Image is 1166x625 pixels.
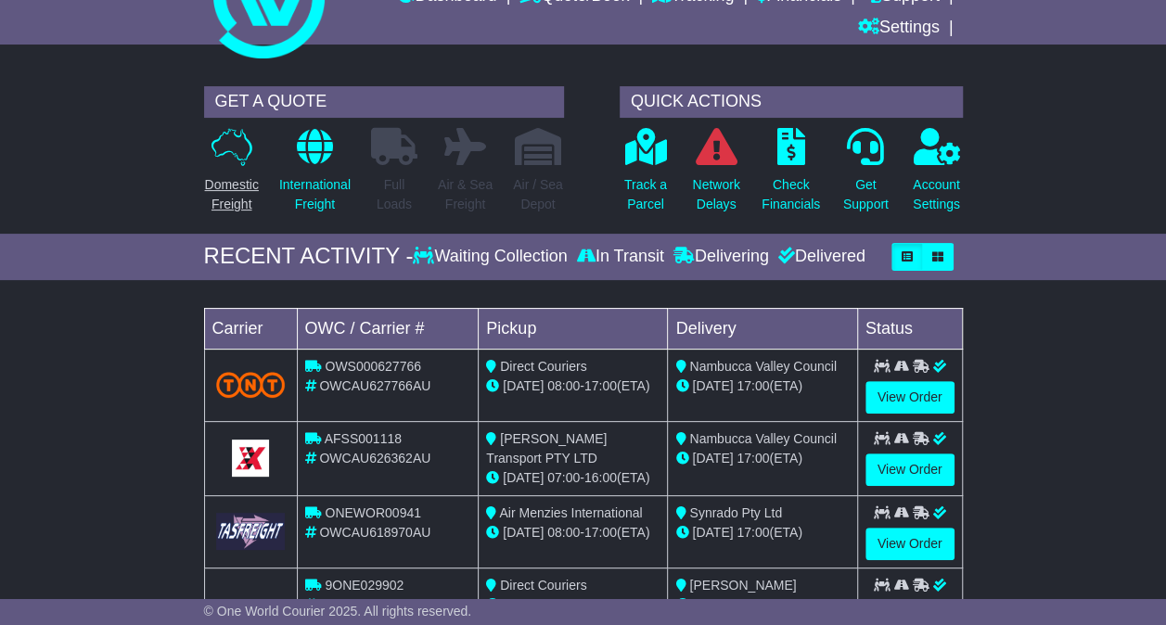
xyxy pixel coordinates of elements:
span: 07:00 [547,470,580,485]
span: OWCAU626362AU [319,451,430,466]
div: - (ETA) [486,376,660,396]
a: GetSupport [842,127,890,224]
span: © One World Courier 2025. All rights reserved. [204,604,472,619]
span: [DATE] [692,525,733,540]
td: Carrier [204,308,297,349]
td: Delivery [668,308,857,349]
p: Check Financials [762,175,820,214]
span: AFSS001118 [325,431,402,446]
img: GetCarrierServiceLogo [232,440,269,477]
div: QUICK ACTIONS [620,86,963,118]
span: 08:00 [547,378,580,393]
a: InternationalFreight [278,127,352,224]
span: 17:00 [737,525,769,540]
span: 17:00 [584,525,617,540]
a: Track aParcel [623,127,668,224]
div: (ETA) [675,449,849,468]
td: Status [857,308,962,349]
span: 17:00 [584,597,617,612]
span: [PERSON_NAME] Transport PTY LTD [486,431,607,466]
div: In Transit [572,247,669,267]
p: Domestic Freight [205,175,259,214]
td: Pickup [479,308,668,349]
span: Synrado Pty Ltd [689,505,782,520]
div: (ETA) [675,376,849,396]
img: GetCarrierServiceLogo [216,513,286,549]
p: Network Delays [692,175,739,214]
a: DomesticFreight [204,127,260,224]
div: RECENT ACTIVITY - [204,243,414,270]
span: 17:00 [737,451,769,466]
span: OWCAU614117AU [319,597,430,612]
p: Full Loads [371,175,417,214]
a: View Order [865,453,955,486]
a: AccountSettings [912,127,961,224]
a: Settings [858,13,940,45]
span: OWCAU627766AU [319,378,430,393]
span: Direct Couriers [500,578,586,593]
span: [DATE] [692,451,733,466]
span: OWCAU618970AU [319,525,430,540]
span: [PERSON_NAME] [689,578,796,593]
a: View Order [865,528,955,560]
div: GET A QUOTE [204,86,564,118]
p: Air & Sea Freight [438,175,493,214]
p: International Freight [279,175,351,214]
span: 08:00 [547,525,580,540]
span: OWS000627766 [325,359,421,374]
a: View Order [865,381,955,414]
span: 17:00 [737,378,769,393]
span: Nambucca Valley Council [689,431,836,446]
td: OWC / Carrier # [297,308,479,349]
div: - (ETA) [486,468,660,488]
div: Delivered [774,247,865,267]
span: Direct Couriers [500,359,586,374]
span: ONEWOR00941 [325,505,420,520]
img: TNT_Domestic.png [216,372,286,397]
div: (ETA) [675,595,849,615]
span: [DATE] [692,597,733,612]
p: Track a Parcel [624,175,667,214]
span: 9ONE029902 [325,578,404,593]
span: [DATE] [503,378,544,393]
div: - (ETA) [486,595,660,615]
span: Air Menzies International [499,505,642,520]
span: [DATE] [692,378,733,393]
div: (ETA) [675,523,849,542]
div: - (ETA) [486,523,660,542]
span: [DATE] [503,597,544,612]
div: Delivering [669,247,774,267]
p: Air / Sea Depot [513,175,563,214]
span: 17:00 [584,378,617,393]
span: 09:00 [547,597,580,612]
span: [DATE] [503,470,544,485]
p: Account Settings [913,175,960,214]
span: [DATE] [503,525,544,540]
a: NetworkDelays [691,127,740,224]
div: Waiting Collection [413,247,571,267]
p: Get Support [843,175,889,214]
span: Nambucca Valley Council [689,359,836,374]
span: 16:00 [584,470,617,485]
span: 17:00 [737,597,769,612]
a: CheckFinancials [761,127,821,224]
